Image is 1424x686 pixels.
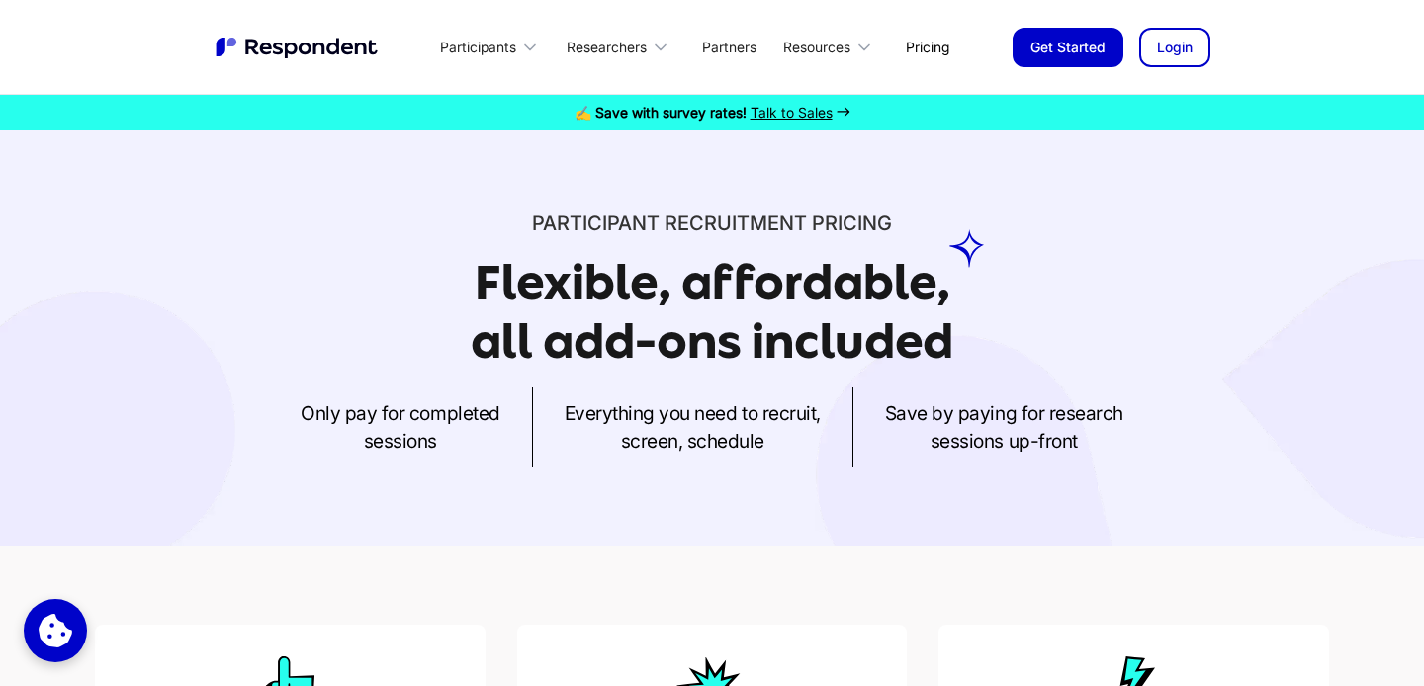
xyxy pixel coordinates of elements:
img: Untitled UI logotext [214,35,382,60]
a: Pricing [890,24,965,70]
p: Only pay for completed sessions [301,399,499,455]
span: Talk to Sales [751,104,833,121]
div: Researchers [556,24,686,70]
a: Login [1139,28,1210,67]
a: home [214,35,382,60]
div: Resources [783,38,850,57]
p: Everything you need to recruit, screen, schedule [565,399,821,455]
span: Participant recruitment [532,212,807,235]
strong: ✍️ Save with survey rates! [575,104,747,121]
div: Participants [429,24,556,70]
a: Get Started [1013,28,1123,67]
div: Participants [440,38,516,57]
h1: Flexible, affordable, all add-ons included [471,255,953,369]
div: Researchers [567,38,647,57]
span: PRICING [812,212,892,235]
a: Partners [686,24,772,70]
div: Resources [772,24,890,70]
p: Save by paying for research sessions up-front [885,399,1123,455]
